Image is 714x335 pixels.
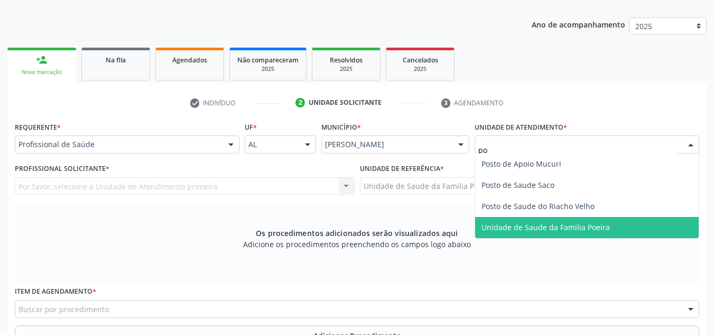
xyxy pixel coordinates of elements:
[15,161,109,177] label: Profissional Solicitante
[15,68,69,76] div: Nova marcação
[330,56,363,65] span: Resolvidos
[18,304,109,315] span: Buscar por procedimento
[481,201,595,211] span: Posto de Saude do Riacho Velho
[18,139,218,150] span: Profissional de Saúde
[256,228,458,239] span: Os procedimentos adicionados serão visualizados aqui
[172,56,207,65] span: Agendados
[481,180,554,190] span: Posto de Saude Saco
[309,98,382,107] div: Unidade solicitante
[245,119,257,135] label: UF
[15,284,96,300] label: Item de agendamento
[475,119,567,135] label: Unidade de atendimento
[243,239,471,250] span: Adicione os procedimentos preenchendo os campos logo abaixo
[532,17,625,31] p: Ano de acompanhamento
[320,65,373,73] div: 2025
[237,65,299,73] div: 2025
[295,98,305,107] div: 2
[481,159,561,169] span: Posto de Apoio Mucuri
[478,139,678,160] input: Unidade de atendimento
[403,56,438,65] span: Cancelados
[106,56,126,65] span: Na fila
[360,161,444,177] label: Unidade de referência
[481,222,610,232] span: Unidade de Saude da Familia Poeira
[321,119,361,135] label: Município
[248,139,294,150] span: AL
[394,65,447,73] div: 2025
[15,119,61,135] label: Requerente
[36,54,48,66] div: person_add
[237,56,299,65] span: Não compareceram
[325,139,448,150] span: [PERSON_NAME]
